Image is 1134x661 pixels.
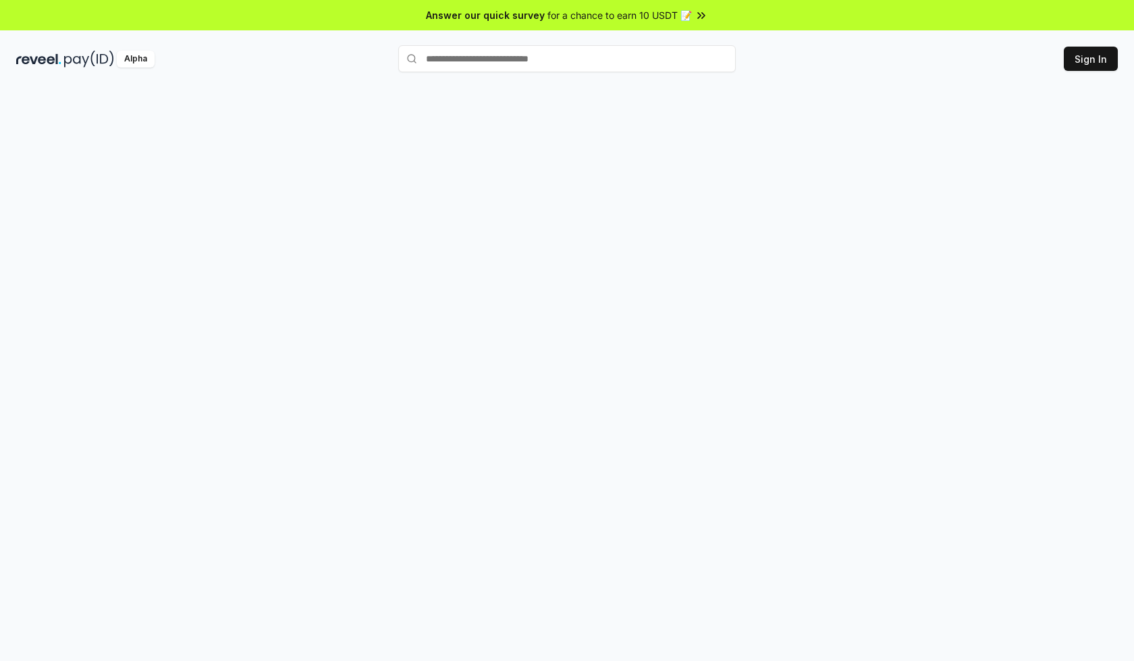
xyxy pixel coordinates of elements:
[547,8,692,22] span: for a chance to earn 10 USDT 📝
[117,51,155,68] div: Alpha
[426,8,545,22] span: Answer our quick survey
[1064,47,1118,71] button: Sign In
[64,51,114,68] img: pay_id
[16,51,61,68] img: reveel_dark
